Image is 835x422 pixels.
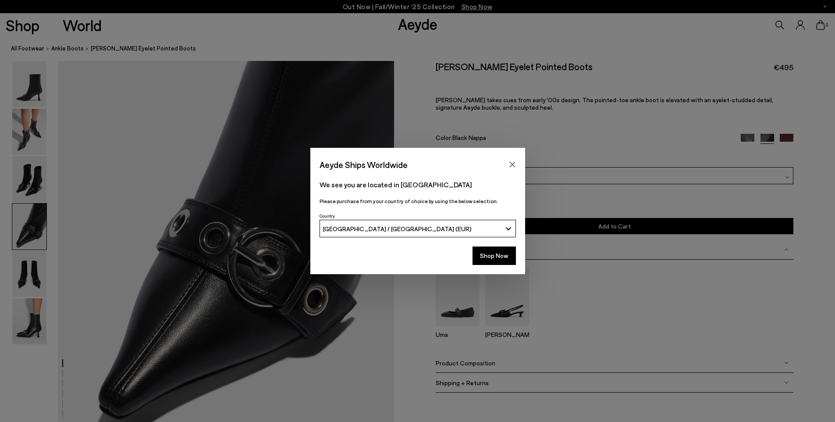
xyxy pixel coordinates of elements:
span: Country [320,213,335,218]
button: Shop Now [473,247,516,265]
p: Please purchase from your country of choice by using the below selection: [320,197,516,205]
p: We see you are located in [GEOGRAPHIC_DATA] [320,179,516,190]
span: [GEOGRAPHIC_DATA] / [GEOGRAPHIC_DATA] (EUR) [323,225,472,232]
button: Close [506,158,519,171]
span: Aeyde Ships Worldwide [320,157,408,172]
